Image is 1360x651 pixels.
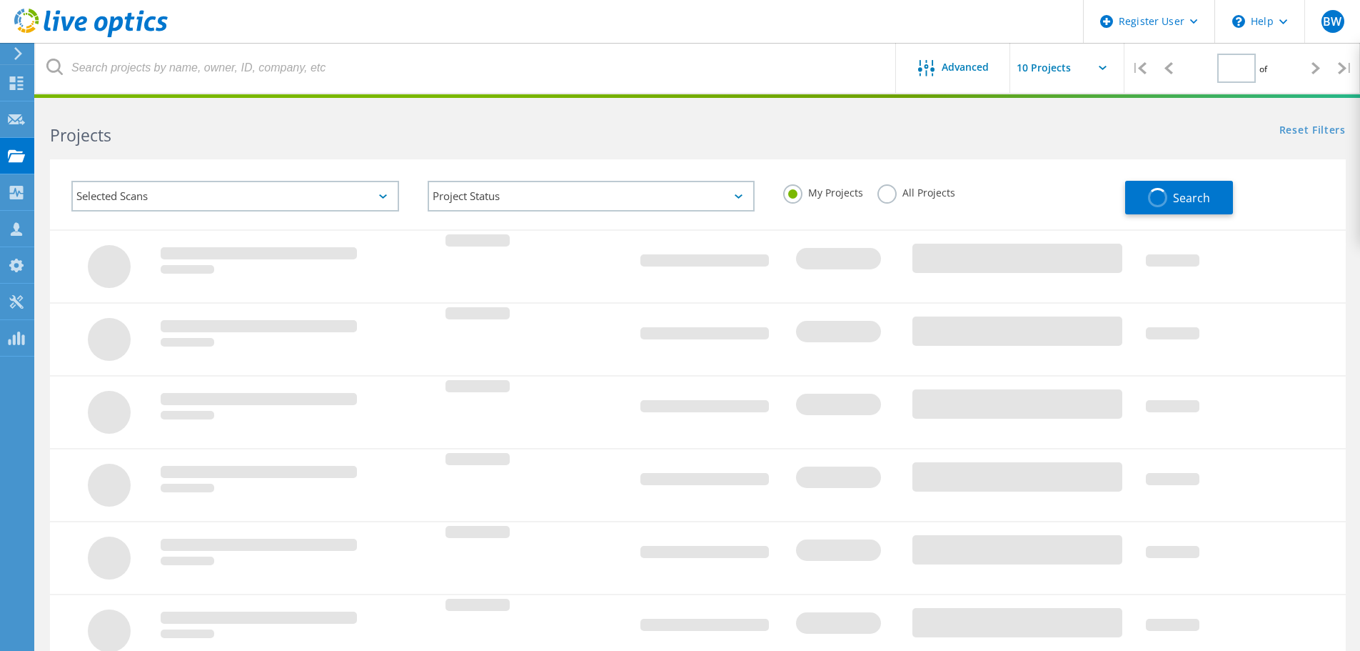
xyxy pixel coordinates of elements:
[1259,63,1267,75] span: of
[1232,15,1245,28] svg: \n
[1124,43,1154,94] div: |
[783,184,863,198] label: My Projects
[877,184,955,198] label: All Projects
[1331,43,1360,94] div: |
[14,30,168,40] a: Live Optics Dashboard
[942,62,989,72] span: Advanced
[428,181,755,212] div: Project Status
[1323,16,1341,27] span: BW
[1279,125,1346,137] a: Reset Filters
[1125,181,1233,214] button: Search
[50,124,111,146] b: Projects
[36,43,897,93] input: Search projects by name, owner, ID, company, etc
[1173,190,1210,206] span: Search
[71,181,399,212] div: Selected Scans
